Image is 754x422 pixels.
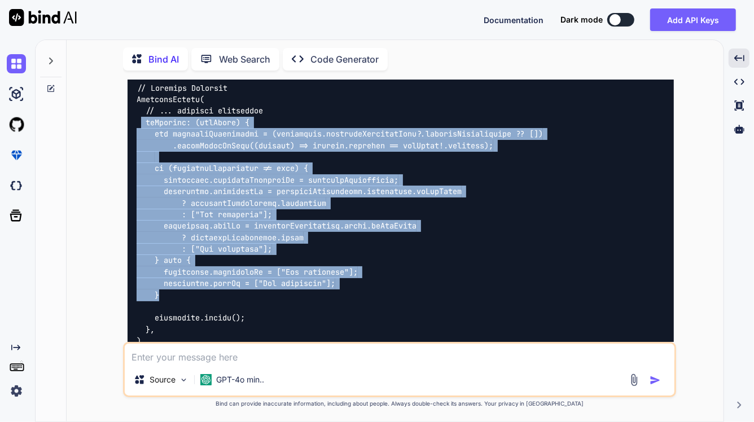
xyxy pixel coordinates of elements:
[7,146,26,165] img: premium
[484,14,543,26] button: Documentation
[123,399,676,408] p: Bind can provide inaccurate information, including about people. Always double-check its answers....
[200,374,212,385] img: GPT-4o mini
[9,9,77,26] img: Bind AI
[650,8,736,31] button: Add API Keys
[650,375,661,386] img: icon
[7,115,26,134] img: githubLight
[628,373,641,386] img: attachment
[7,381,26,401] img: settings
[148,52,179,66] p: Bind AI
[216,374,264,385] p: GPT-4o min..
[7,85,26,104] img: ai-studio
[219,52,270,66] p: Web Search
[484,15,543,25] span: Documentation
[310,52,379,66] p: Code Generator
[7,54,26,73] img: chat
[7,176,26,195] img: darkCloudIdeIcon
[150,374,176,385] p: Source
[179,375,188,385] img: Pick Models
[560,14,603,25] span: Dark mode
